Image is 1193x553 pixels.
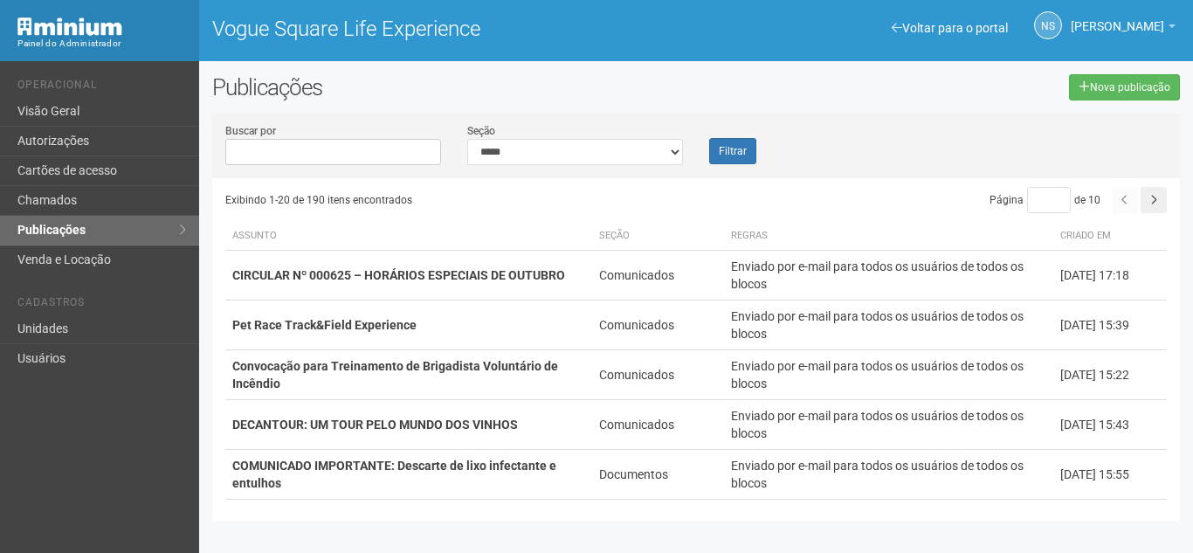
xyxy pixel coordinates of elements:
strong: DECANTOUR: UM TOUR PELO MUNDO DOS VINHOS [232,418,518,432]
button: Filtrar [709,138,756,164]
h2: Publicações [212,74,600,100]
div: Exibindo 1-20 de 190 itens encontrados [225,187,697,213]
td: Comunicados [592,400,724,450]
a: Voltar para o portal [892,21,1008,35]
th: Seção [592,222,724,251]
span: Nicolle Silva [1071,3,1164,33]
a: [PERSON_NAME] [1071,22,1176,36]
li: Operacional [17,79,186,97]
div: Painel do Administrador [17,36,186,52]
td: Enviado por e-mail para todos os usuários de todos os blocos [724,500,1053,550]
a: NS [1034,11,1062,39]
h1: Vogue Square Life Experience [212,17,683,40]
span: Página de 10 [990,194,1100,206]
td: Enviado por e-mail para todos os usuários de todos os blocos [724,400,1053,450]
td: [DATE] 17:18 [1053,251,1167,301]
td: Documentos [592,450,724,500]
img: Minium [17,17,122,36]
th: Criado em [1053,222,1167,251]
strong: Convocação para Treinamento de Brigadista Voluntário de Incêndio [232,359,558,391]
th: Assunto [225,222,592,251]
td: [DATE] 12:25 [1053,500,1167,550]
td: [DATE] 15:55 [1053,450,1167,500]
td: [DATE] 15:43 [1053,400,1167,450]
td: Comunicados [592,301,724,350]
td: Enviado por e-mail para todos os usuários de todos os blocos [724,450,1053,500]
label: Seção [467,123,495,139]
strong: COMUNICADO IMPORTANTE: Descarte de lixo infectante e entulhos [232,459,556,490]
a: Nova publicação [1069,74,1180,100]
td: Enviado por e-mail para todos os usuários de todos os blocos [724,251,1053,301]
td: [DATE] 15:22 [1053,350,1167,400]
td: Enviado por e-mail para todos os usuários de todos os blocos [724,301,1053,350]
th: Regras [724,222,1053,251]
strong: Pet Race Track&Field Experience [232,318,417,332]
td: Comunicados [592,350,724,400]
td: Enviado por e-mail para todos os usuários de todos os blocos [724,350,1053,400]
label: Buscar por [225,123,276,139]
td: Comunicados [592,251,724,301]
td: [DATE] 15:39 [1053,301,1167,350]
strong: CIRCULAR Nº 000625 – HORÁRIOS ESPECIAIS DE OUTUBRO [232,268,565,282]
li: Cadastros [17,296,186,315]
td: Eventos e Publicidade [592,500,724,550]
